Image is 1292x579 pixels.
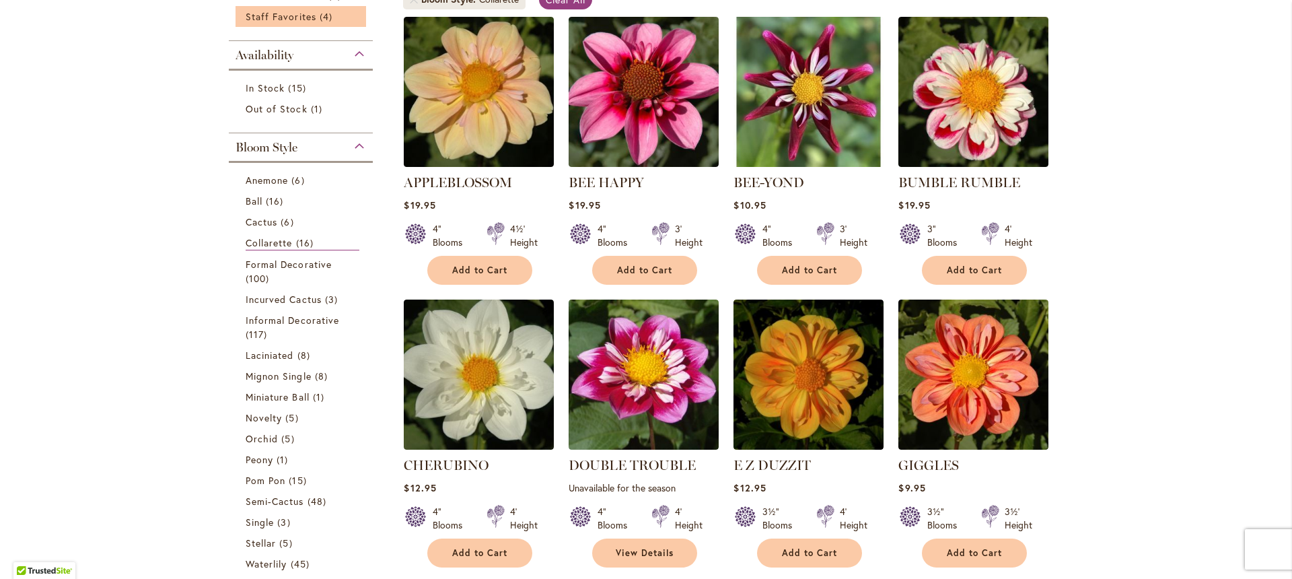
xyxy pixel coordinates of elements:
img: BEE HAPPY [569,17,719,167]
a: In Stock 15 [246,81,359,95]
a: Out of Stock 1 [246,102,359,116]
span: Incurved Cactus [246,293,322,306]
span: 5 [285,411,301,425]
a: CHERUBINO [404,440,554,452]
div: 4' Height [510,505,538,532]
span: 8 [297,348,314,362]
button: Add to Cart [427,539,532,568]
div: 3' Height [840,222,867,249]
div: 4' Height [1005,222,1032,249]
span: Add to Cart [452,265,507,276]
span: 1 [311,102,326,116]
span: $19.95 [569,199,600,211]
a: Pom Pon 15 [246,473,359,487]
div: 4" Blooms [598,505,635,532]
span: Semi-Cactus [246,495,304,508]
span: Add to Cart [782,547,837,559]
span: $9.95 [898,481,925,494]
span: 6 [291,173,308,187]
span: Pom Pon [246,474,285,487]
span: View Details [616,547,674,559]
a: BUMBLE RUMBLE [898,174,1020,191]
a: APPLEBLOSSOM [404,174,512,191]
div: 3' Height [675,222,703,249]
a: Anemone 6 [246,173,359,187]
button: Add to Cart [427,256,532,285]
span: $19.95 [404,199,435,211]
span: 5 [279,536,295,550]
a: DOUBLE TROUBLE [569,440,719,452]
img: BUMBLE RUMBLE [898,17,1048,167]
span: Out of Stock [246,102,308,115]
span: 117 [246,327,271,341]
img: E Z DUZZIT [733,300,884,450]
p: Unavailable for the season [569,481,719,494]
a: GIGGLES [898,440,1048,452]
img: GIGGLES [898,300,1048,450]
div: 3½' Height [1005,505,1032,532]
span: 16 [266,194,287,208]
div: 4½' Height [510,222,538,249]
span: 3 [277,515,293,529]
span: Add to Cart [947,265,1002,276]
a: BEE-YOND [733,157,884,170]
div: 3½" Blooms [762,505,800,532]
span: $12.95 [404,481,436,494]
span: Ball [246,195,262,207]
span: 16 [296,236,317,250]
span: In Stock [246,81,285,94]
a: Collarette 16 [246,236,359,250]
span: Cactus [246,215,277,228]
img: APPLEBLOSSOM [404,17,554,167]
a: Formal Decorative 100 [246,257,359,285]
a: Peony 1 [246,452,359,467]
span: Informal Decorative [246,314,339,327]
span: Add to Cart [452,547,507,559]
a: BEE HAPPY [569,174,644,191]
a: BUMBLE RUMBLE [898,157,1048,170]
a: Orchid 5 [246,432,359,446]
span: Peony [246,453,273,466]
div: 3" Blooms [927,222,965,249]
div: 3½" Blooms [927,505,965,532]
span: Formal Decorative [246,258,332,271]
a: Miniature Ball 1 [246,390,359,404]
span: 1 [277,452,291,467]
div: 4' Height [840,505,867,532]
span: 6 [281,215,297,229]
a: E Z DUZZIT [733,440,884,452]
a: Mignon Single 8 [246,369,359,383]
span: Collarette [246,236,293,249]
button: Add to Cart [922,539,1027,568]
span: Anemone [246,174,288,186]
a: GIGGLES [898,457,959,473]
span: Miniature Ball [246,390,310,403]
a: BEE-YOND [733,174,804,191]
span: 15 [288,81,309,95]
img: BEE-YOND [733,17,884,167]
span: 15 [289,473,310,487]
iframe: Launch Accessibility Center [10,531,48,569]
span: Availability [236,48,293,63]
span: Waterlily [246,557,287,570]
button: Add to Cart [922,256,1027,285]
span: Add to Cart [617,265,672,276]
span: 100 [246,271,273,285]
span: $12.95 [733,481,766,494]
div: 4" Blooms [433,222,470,249]
a: Single 3 [246,515,359,529]
a: Novelty 5 [246,411,359,425]
span: 5 [281,432,297,446]
a: Laciniated 8 [246,348,359,362]
a: Cactus 6 [246,215,359,229]
span: Laciniated [246,349,294,362]
div: 4" Blooms [433,505,470,532]
span: Bloom Style [236,140,297,155]
span: Staff Favorites [246,10,316,23]
a: Semi-Cactus 48 [246,494,359,508]
span: Add to Cart [782,265,837,276]
span: Single [246,516,274,529]
a: E Z DUZZIT [733,457,811,473]
span: Add to Cart [947,547,1002,559]
span: Stellar [246,537,276,549]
